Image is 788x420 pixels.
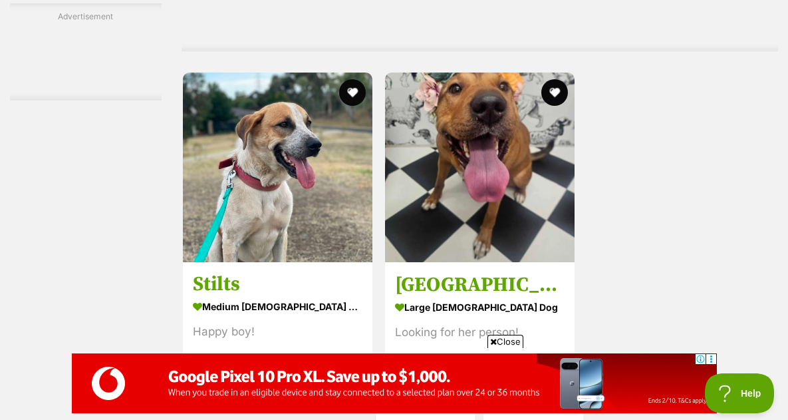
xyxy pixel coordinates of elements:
[395,323,565,341] div: Looking for her person!
[541,79,568,106] button: favourite
[183,262,372,397] a: Stilts medium [DEMOGRAPHIC_DATA] Dog Happy boy! Redan, [GEOGRAPHIC_DATA] Interstate adoption unav...
[10,3,162,101] div: Advertisement
[705,373,775,413] iframe: Help Scout Beacon - Open
[193,298,362,317] strong: medium [DEMOGRAPHIC_DATA] Dog
[183,73,372,262] img: Stilts - Australian Cattle Dog
[193,272,362,298] h3: Stilts
[385,73,575,262] img: Verona - Shar-Pei x Mastiff Dog
[487,335,523,348] span: Close
[395,272,565,298] h3: [GEOGRAPHIC_DATA]
[395,298,565,317] strong: large [DEMOGRAPHIC_DATA] Dog
[193,323,362,341] div: Happy boy!
[339,79,366,106] button: favourite
[385,262,575,397] a: [GEOGRAPHIC_DATA] large [DEMOGRAPHIC_DATA] Dog Looking for her person! Burwood, [GEOGRAPHIC_DATA]...
[72,353,717,413] iframe: Advertisement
